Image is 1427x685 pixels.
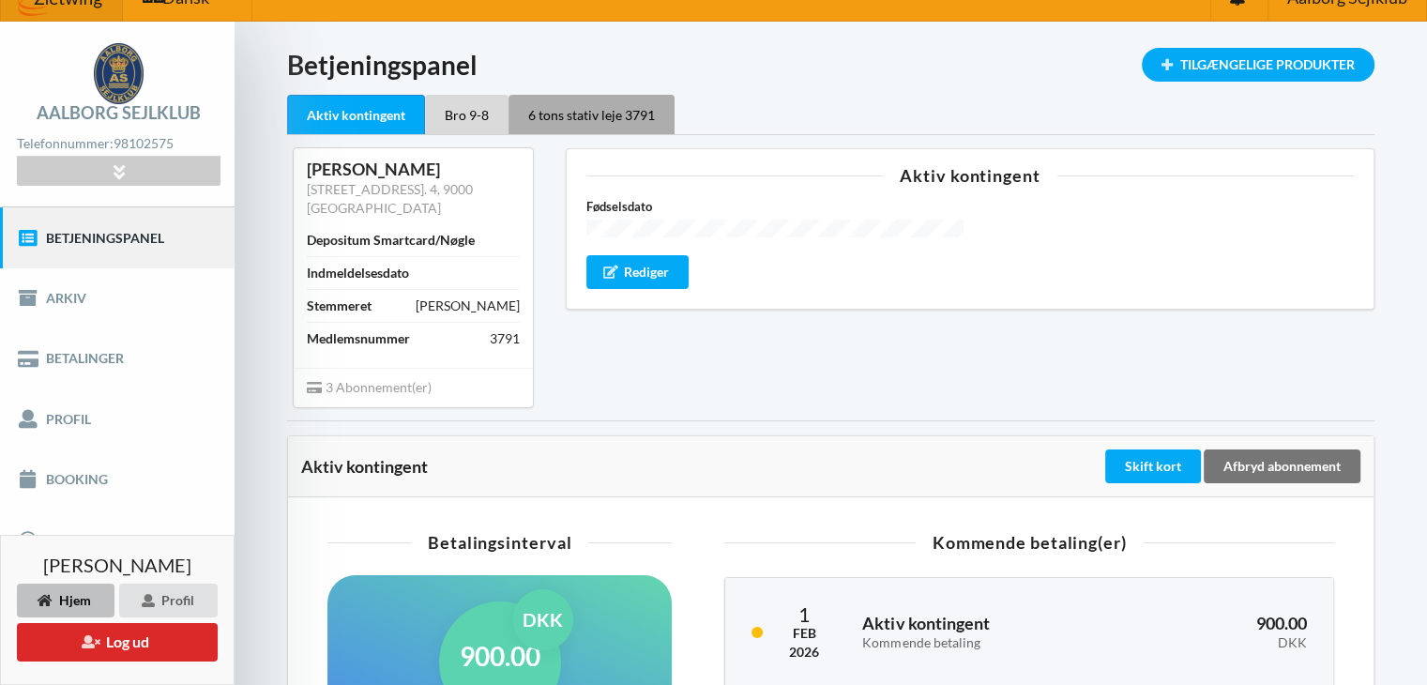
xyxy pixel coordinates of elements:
[119,584,218,617] div: Profil
[17,623,218,662] button: Log ud
[862,635,1109,651] div: Kommende betaling
[1204,449,1360,483] div: Afbryd abonnement
[586,167,1354,184] div: Aktiv kontingent
[490,329,520,348] div: 3791
[789,604,819,624] div: 1
[789,643,819,662] div: 2026
[862,613,1109,650] h3: Aktiv kontingent
[114,135,174,151] strong: 98102575
[17,584,114,617] div: Hjem
[724,534,1334,551] div: Kommende betaling(er)
[307,181,473,216] a: [STREET_ADDRESS]. 4, 9000 [GEOGRAPHIC_DATA]
[789,624,819,643] div: Feb
[307,379,432,395] span: 3 Abonnement(er)
[1136,613,1307,650] h3: 900.00
[327,534,672,551] div: Betalingsinterval
[586,255,690,289] div: Rediger
[586,197,964,216] label: Fødselsdato
[287,48,1374,82] h1: Betjeningspanel
[94,43,144,104] img: logo
[287,95,425,135] div: Aktiv kontingent
[307,297,372,315] div: Stemmeret
[460,639,540,673] h1: 900.00
[1142,48,1374,82] div: Tilgængelige Produkter
[301,457,1101,476] div: Aktiv kontingent
[1105,449,1201,483] div: Skift kort
[17,131,220,157] div: Telefonnummer:
[43,556,191,574] span: [PERSON_NAME]
[307,231,475,250] div: Depositum Smartcard/Nøgle
[512,589,573,650] div: DKK
[509,95,675,134] div: 6 tons stativ leje 3791
[307,329,410,348] div: Medlemsnummer
[1136,635,1307,651] div: DKK
[37,104,201,121] div: Aalborg Sejlklub
[307,264,409,282] div: Indmeldelsesdato
[416,297,520,315] div: [PERSON_NAME]
[425,95,509,134] div: Bro 9-8
[307,159,520,180] div: [PERSON_NAME]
